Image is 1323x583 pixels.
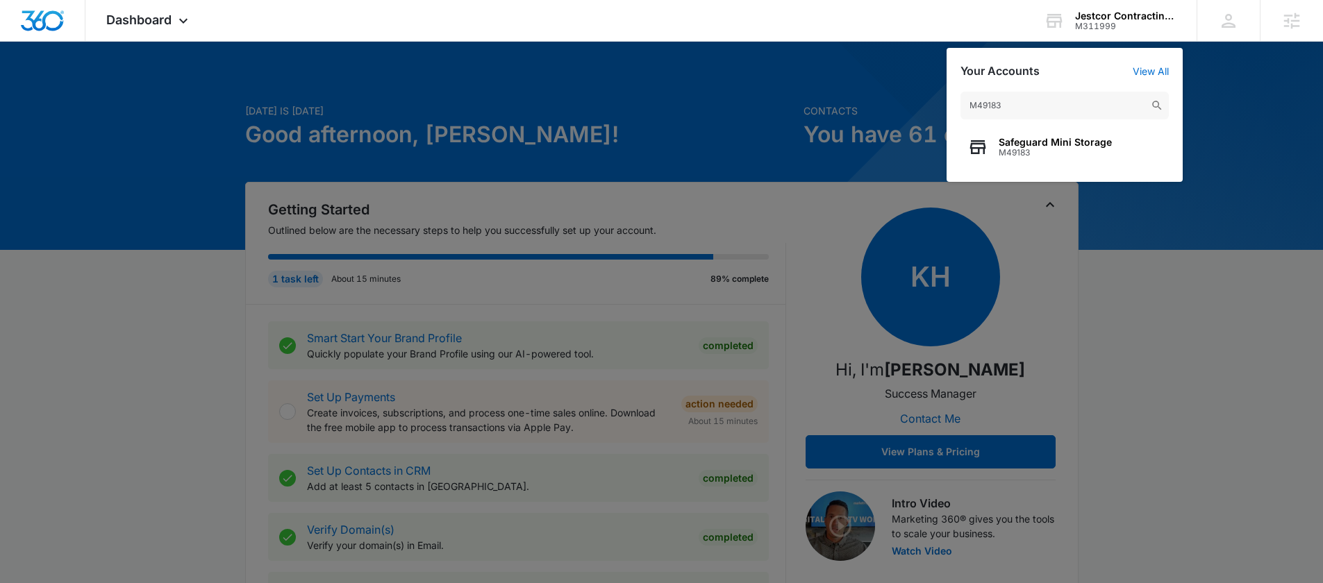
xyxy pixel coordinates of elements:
span: Safeguard Mini Storage [999,137,1112,148]
span: M49183 [999,148,1112,158]
h2: Your Accounts [960,65,1040,78]
button: Safeguard Mini StorageM49183 [960,126,1169,168]
a: View All [1133,65,1169,77]
input: Search Accounts [960,92,1169,119]
div: account name [1075,10,1176,22]
div: account id [1075,22,1176,31]
span: Dashboard [106,12,172,27]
